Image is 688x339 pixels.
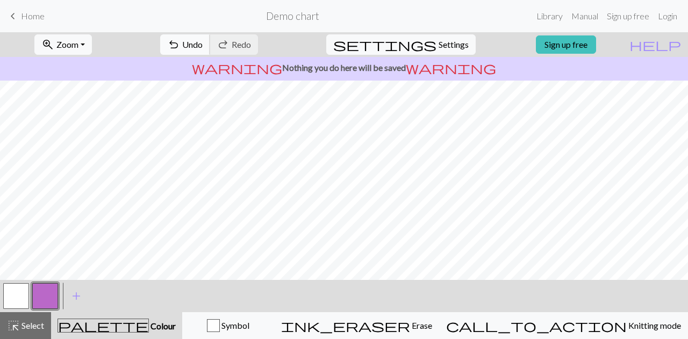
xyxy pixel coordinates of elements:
[281,318,410,333] span: ink_eraser
[34,34,92,55] button: Zoom
[56,39,78,49] span: Zoom
[58,318,148,333] span: palette
[274,312,439,339] button: Erase
[7,318,20,333] span: highlight_alt
[333,38,436,51] i: Settings
[266,10,319,22] h2: Demo chart
[182,312,274,339] button: Symbol
[6,9,19,24] span: keyboard_arrow_left
[70,288,83,304] span: add
[326,34,476,55] button: SettingsSettings
[410,320,432,330] span: Erase
[654,5,682,27] a: Login
[627,320,681,330] span: Knitting mode
[406,60,496,75] span: warning
[333,37,436,52] span: settings
[567,5,603,27] a: Manual
[532,5,567,27] a: Library
[192,60,282,75] span: warning
[220,320,249,330] span: Symbol
[6,7,45,25] a: Home
[41,37,54,52] span: zoom_in
[446,318,627,333] span: call_to_action
[603,5,654,27] a: Sign up free
[160,34,210,55] button: Undo
[182,39,203,49] span: Undo
[439,312,688,339] button: Knitting mode
[536,35,596,54] a: Sign up free
[149,321,176,331] span: Colour
[167,37,180,52] span: undo
[51,312,182,339] button: Colour
[629,37,681,52] span: help
[439,38,469,51] span: Settings
[21,11,45,21] span: Home
[20,320,44,330] span: Select
[4,61,684,74] p: Nothing you do here will be saved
